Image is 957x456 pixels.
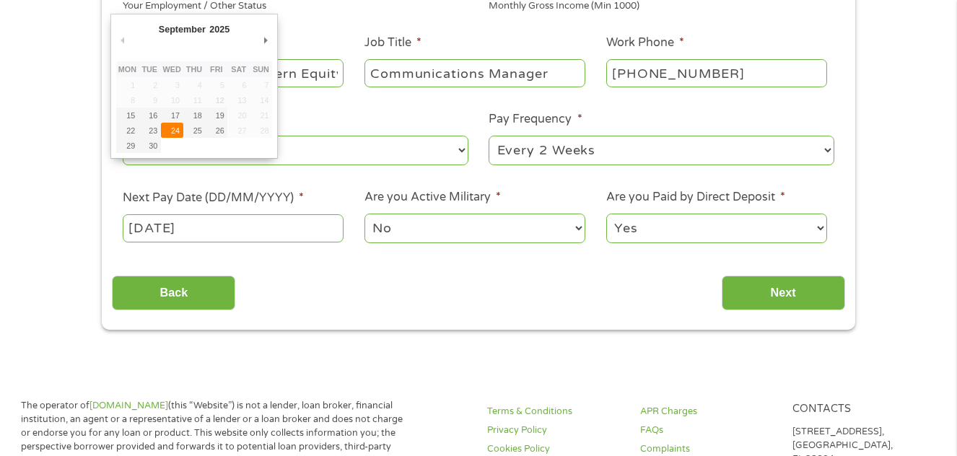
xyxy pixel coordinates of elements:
[253,65,269,74] abbr: Sunday
[205,108,227,123] button: 19
[792,403,927,416] h4: Contacts
[186,65,202,74] abbr: Thursday
[722,276,845,311] input: Next
[116,108,139,123] button: 15
[640,424,775,437] a: FAQs
[606,59,827,87] input: (231) 754-4010
[487,405,622,418] a: Terms & Conditions
[123,190,304,206] label: Next Pay Date (DD/MM/YYYY)
[231,65,246,74] abbr: Saturday
[116,123,139,138] button: 22
[487,442,622,456] a: Cookies Policy
[208,19,232,39] div: 2025
[487,424,622,437] a: Privacy Policy
[157,19,207,39] div: September
[118,65,136,74] abbr: Monday
[210,65,222,74] abbr: Friday
[116,138,139,153] button: 29
[606,190,785,205] label: Are you Paid by Direct Deposit
[183,108,206,123] button: 18
[364,35,421,51] label: Job Title
[640,405,775,418] a: APR Charges
[259,30,272,50] button: Next Month
[161,108,183,123] button: 17
[123,214,344,242] input: Use the arrow keys to pick a date
[489,112,582,127] label: Pay Frequency
[141,65,157,74] abbr: Tuesday
[139,123,161,138] button: 23
[116,30,129,50] button: Previous Month
[364,59,585,87] input: Cashier
[161,123,183,138] button: 24
[112,276,235,311] input: Back
[364,190,501,205] label: Are you Active Military
[163,65,181,74] abbr: Wednesday
[606,35,684,51] label: Work Phone
[139,138,161,153] button: 30
[139,108,161,123] button: 16
[640,442,775,456] a: Complaints
[89,400,168,411] a: [DOMAIN_NAME]
[183,123,206,138] button: 25
[205,123,227,138] button: 26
